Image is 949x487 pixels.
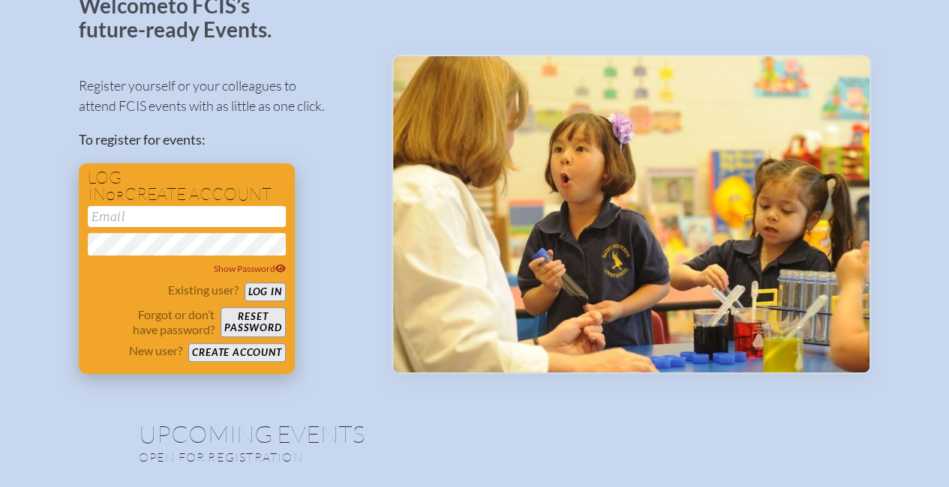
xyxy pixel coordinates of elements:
[79,130,368,150] p: To register for events:
[139,422,811,446] h1: Upcoming Events
[106,188,125,203] span: or
[88,206,286,227] input: Email
[245,282,286,301] button: Log in
[214,263,286,274] span: Show Password
[168,282,239,297] p: Existing user?
[393,56,869,372] img: Events
[129,343,182,358] p: New user?
[88,169,286,203] h1: Log in create account
[221,307,285,337] button: Resetpassword
[188,343,285,362] button: Create account
[79,76,368,116] p: Register yourself or your colleagues to attend FCIS events with as little as one click.
[139,450,535,465] p: Open for registration
[88,307,215,337] p: Forgot or don’t have password?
